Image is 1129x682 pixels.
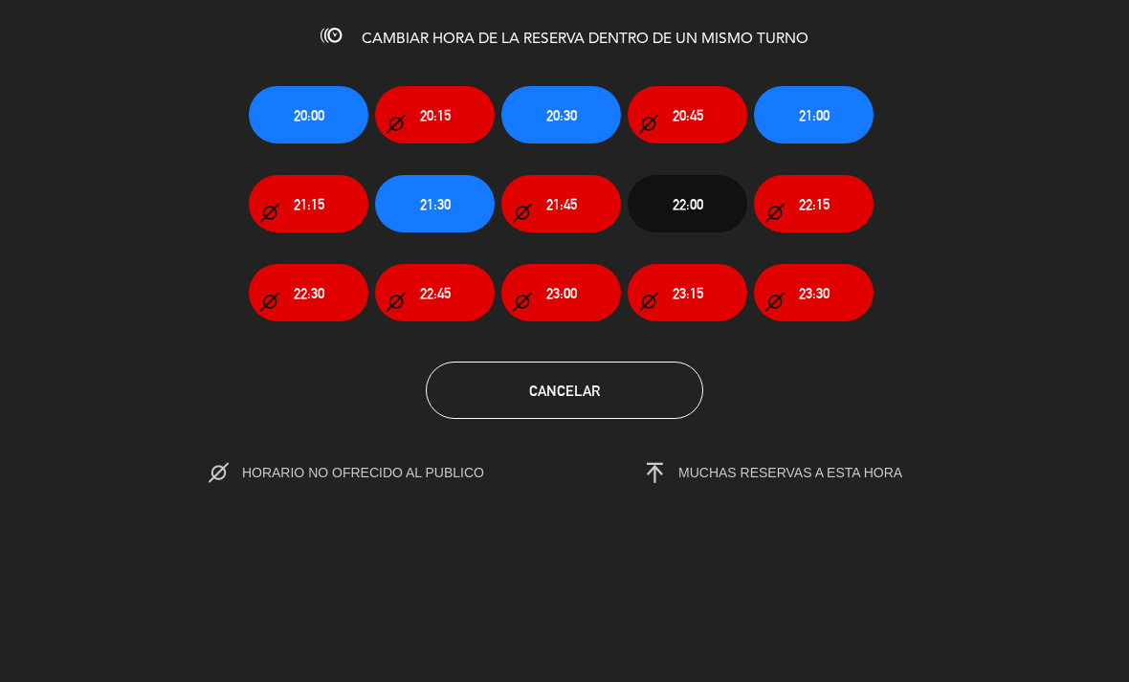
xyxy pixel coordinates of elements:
[546,193,577,215] span: 21:45
[501,264,621,321] button: 23:00
[249,175,368,232] button: 21:15
[242,465,524,480] span: HORARIO NO OFRECIDO AL PUBLICO
[294,193,324,215] span: 21:15
[628,264,747,321] button: 23:15
[754,175,874,232] button: 22:15
[799,193,830,215] span: 22:15
[294,104,324,126] span: 20:00
[754,264,874,321] button: 23:30
[754,86,874,143] button: 21:00
[420,104,451,126] span: 20:15
[678,465,902,480] span: MUCHAS RESERVAS A ESTA HORA
[546,104,577,126] span: 20:30
[628,86,747,143] button: 20:45
[375,175,495,232] button: 21:30
[294,282,324,304] span: 22:30
[501,86,621,143] button: 20:30
[673,193,703,215] span: 22:00
[420,193,451,215] span: 21:30
[529,383,600,399] span: Cancelar
[249,86,368,143] button: 20:00
[375,264,495,321] button: 22:45
[426,362,703,419] button: Cancelar
[420,282,451,304] span: 22:45
[673,104,703,126] span: 20:45
[501,175,621,232] button: 21:45
[249,264,368,321] button: 22:30
[799,282,830,304] span: 23:30
[362,32,808,47] span: CAMBIAR HORA DE LA RESERVA DENTRO DE UN MISMO TURNO
[375,86,495,143] button: 20:15
[546,282,577,304] span: 23:00
[628,175,747,232] button: 22:00
[673,282,703,304] span: 23:15
[799,104,830,126] span: 21:00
